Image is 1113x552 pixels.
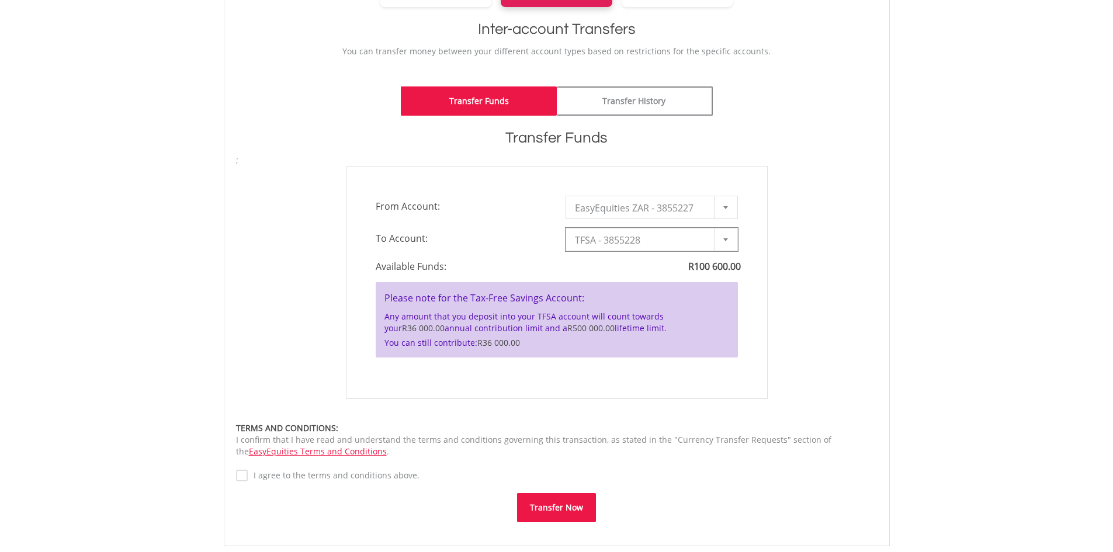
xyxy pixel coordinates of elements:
span: Available Funds: [367,260,557,273]
a: EasyEquities Terms and Conditions [249,446,387,457]
span: R36 000.00 [402,322,445,334]
label: I agree to the terms and conditions above. [248,470,419,481]
h4: Please note for the Tax-Free Savings Account: [384,291,729,305]
p: You can transfer money between your different account types based on restrictions for the specifi... [236,46,878,57]
span: R36 000.00 [477,337,520,348]
p: You can still contribute: [384,337,729,349]
a: Transfer Funds [401,86,557,116]
h1: Inter-account Transfers [236,19,878,40]
button: Transfer Now [517,493,596,522]
span: EasyEquities ZAR - 3855227 [575,196,711,220]
span: R500 000.00 [567,322,615,334]
a: Transfer History [557,86,713,116]
h1: Transfer Funds [236,127,878,148]
p: Any amount that you deposit into your TFSA account will count towards your annual contribution li... [384,311,729,334]
div: TERMS AND CONDITIONS: [236,422,878,434]
span: To Account: [367,228,557,249]
span: TFSA - 3855228 [575,228,711,252]
span: R100 600.00 [688,260,741,273]
form: ; [236,154,878,522]
div: I confirm that I have read and understand the terms and conditions governing this transaction, as... [236,422,878,457]
span: From Account: [367,196,557,217]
